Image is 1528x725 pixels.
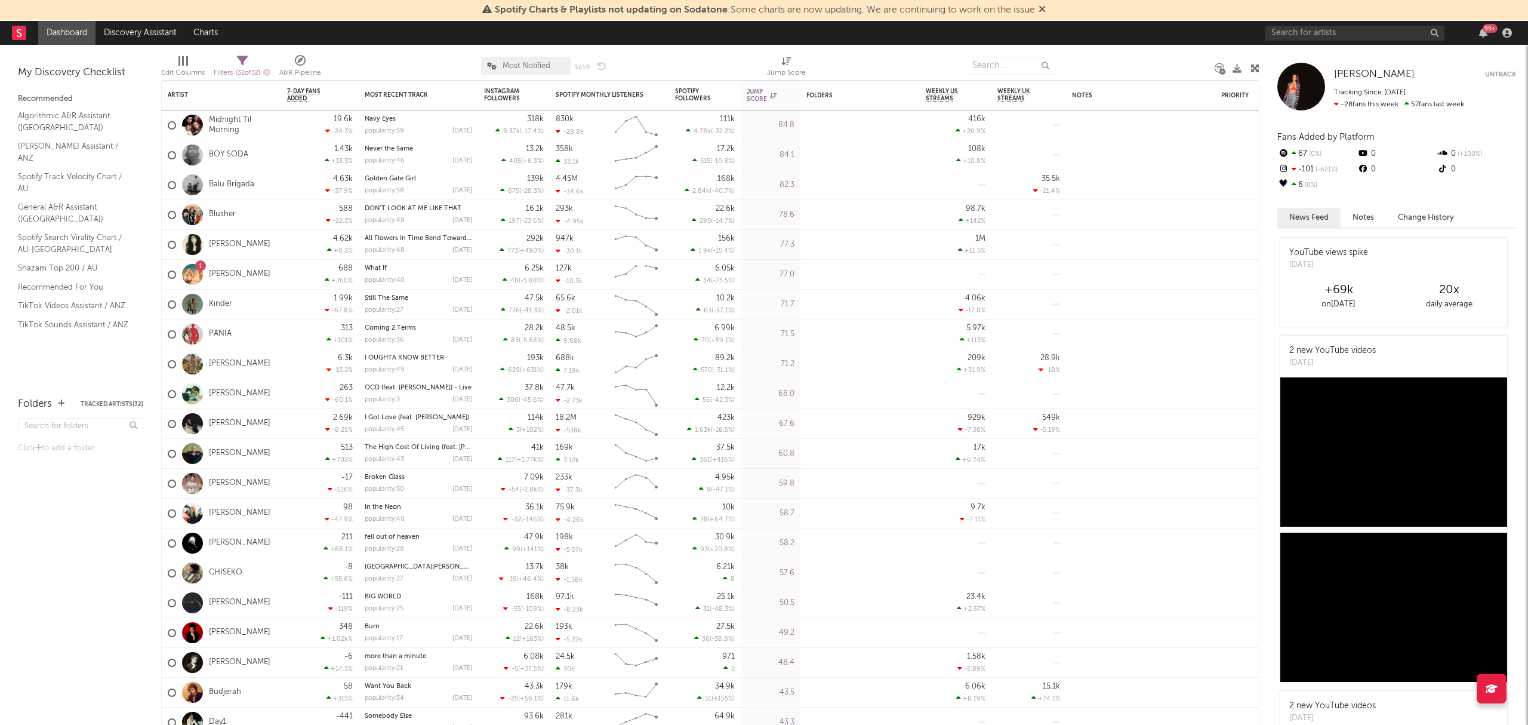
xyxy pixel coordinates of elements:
[185,21,226,45] a: Charts
[575,64,590,70] button: Save
[452,217,472,224] div: [DATE]
[18,262,131,275] a: Shazam Top 200 / AU
[1277,146,1357,162] div: 67
[209,687,241,698] a: Budjerah
[209,180,254,190] a: Balu Brigada
[236,70,260,76] span: ( 32 of 32 )
[1485,69,1516,81] button: Untrack
[1033,187,1060,195] div: -21.4 %
[365,325,416,331] a: Coming 2 Terms
[501,157,544,165] div: ( )
[747,297,794,312] div: 71.7
[717,175,735,183] div: 168k
[338,354,353,362] div: 6.3k
[500,366,544,374] div: ( )
[556,188,584,195] div: -34.6k
[365,295,408,302] a: Still The Same
[209,568,242,578] a: CHISEKO
[522,308,542,314] span: -41.3 %
[1334,69,1415,79] span: [PERSON_NAME]
[609,320,663,349] svg: Chart title
[718,235,735,242] div: 156k
[365,247,405,254] div: popularity: 48
[484,88,526,102] div: Instagram Followers
[556,115,574,123] div: 830k
[694,336,735,344] div: ( )
[1357,146,1436,162] div: 0
[698,248,711,254] span: 1.9k
[1334,69,1415,81] a: [PERSON_NAME]
[365,235,472,242] div: All Flowers In Time Bend Towards The Sun
[711,337,733,344] span: +59.1 %
[556,145,573,153] div: 358k
[521,218,542,225] span: -23.6 %
[1483,24,1498,33] div: 99 +
[365,158,405,164] div: popularity: 46
[1334,101,1464,108] span: 57 fans last week
[1303,182,1317,189] span: 0 %
[965,294,985,302] div: 4.06k
[365,367,405,373] div: popularity: 49
[500,247,544,254] div: ( )
[18,201,131,225] a: General A&R Assistant ([GEOGRAPHIC_DATA])
[209,389,270,399] a: [PERSON_NAME]
[365,277,405,284] div: popularity: 40
[522,367,542,374] span: +631 %
[365,385,472,391] div: OCD (feat. Chloe Dadd) - Live
[452,277,472,284] div: [DATE]
[1314,167,1338,173] span: -621 %
[209,299,232,309] a: Kinder
[511,337,519,344] span: 83
[18,170,131,195] a: Spotify Track Velocity Chart / AU
[508,367,520,374] span: 629
[556,247,583,255] div: -30.1k
[520,337,542,344] span: -5.68 %
[452,128,472,134] div: [DATE]
[340,384,353,392] div: 263
[325,127,353,135] div: -24.3 %
[365,265,472,272] div: What If
[325,187,353,195] div: -37.9 %
[365,307,403,314] div: popularity: 27
[1334,89,1406,96] span: Tracking Since: [DATE]
[209,448,270,459] a: [PERSON_NAME]
[526,205,544,213] div: 16.1k
[209,628,270,638] a: [PERSON_NAME]
[1277,177,1357,193] div: 6
[526,145,544,153] div: 13.2k
[747,148,794,162] div: 84.1
[609,260,663,290] svg: Chart title
[1265,26,1444,41] input: Search for artists
[713,218,733,225] span: -14.7 %
[503,277,544,284] div: ( )
[214,51,270,85] div: Filters(32 of 32)
[365,564,484,570] a: [GEOGRAPHIC_DATA][PERSON_NAME]
[365,91,454,99] div: Most Recent Track
[161,66,205,80] div: Edit Columns
[1357,162,1436,177] div: 0
[503,336,544,344] div: ( )
[326,366,353,374] div: -13.2 %
[966,324,985,332] div: 5.97k
[556,384,575,392] div: 47.7k
[18,299,131,312] a: TikTok Videos Assistant / ANZ
[209,508,270,518] a: [PERSON_NAME]
[503,128,520,135] span: 9.37k
[1437,146,1516,162] div: 0
[692,217,735,225] div: ( )
[609,110,663,140] svg: Chart title
[209,210,236,220] a: Blusher
[1437,162,1516,177] div: 0
[326,336,353,344] div: +101 %
[279,51,321,85] div: A&R Pipeline
[1221,92,1269,99] div: Priority
[966,205,985,213] div: 98.7k
[341,324,353,332] div: 313
[609,379,663,409] svg: Chart title
[18,441,143,456] div: Click to add a folder.
[686,127,735,135] div: ( )
[959,217,985,225] div: +142 %
[365,653,426,660] a: more than a minute
[527,175,544,183] div: 139k
[334,115,353,123] div: 19.6k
